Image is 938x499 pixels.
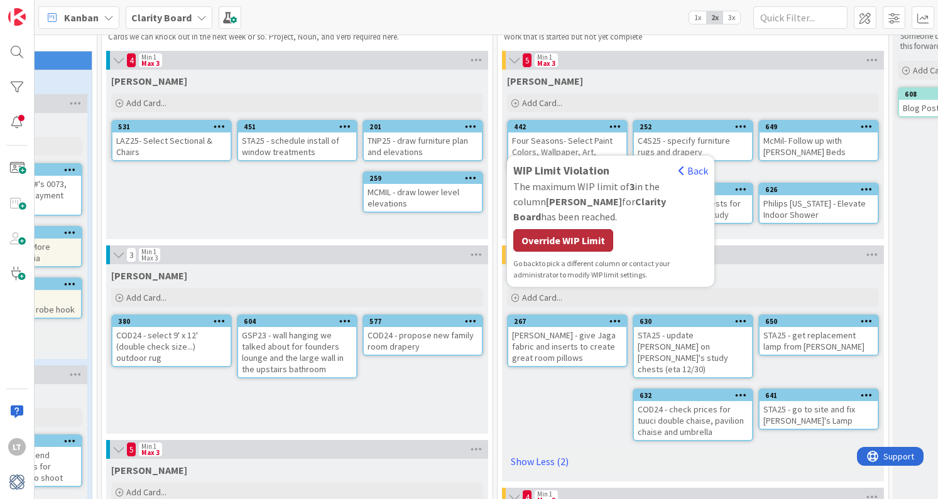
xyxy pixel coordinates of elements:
div: 201 [364,121,482,132]
div: LT [8,438,26,456]
div: 604 [244,317,356,326]
span: Add Card... [522,97,562,109]
div: [PERSON_NAME] - give Jaga fabric and inserts to create great room pillows [508,327,626,366]
div: 577 [364,316,482,327]
p: Cards we can knock out in the next week or so. Project, Noun, and Verb required here. [108,32,486,42]
span: Lisa T. [111,269,187,282]
div: Min 1 [141,443,156,449]
b: [PERSON_NAME] [546,195,622,208]
div: 201 [369,122,482,131]
span: Lisa K. [111,464,187,476]
div: to pick a different column or contact your administrator to modify WIP limit settings. [513,258,708,281]
span: 5 [522,53,532,68]
span: Add Card... [126,486,166,498]
span: Go back [513,259,539,268]
div: 451STA25 - schedule install of window treatments [238,121,356,160]
div: Max 3 [141,449,160,456]
a: Show Less (2) [507,451,879,471]
span: 3x [723,11,740,24]
div: 259MCMIL - draw lower level elevations [364,173,482,212]
div: Philips [US_STATE] - Elevate Indoor Shower [760,195,878,223]
div: 604 [238,316,356,327]
div: 451 [244,122,356,131]
div: 630STA25 - update [PERSON_NAME] on [PERSON_NAME]'s study chests (eta 12/30) [634,316,752,377]
div: McMil- Follow up with [PERSON_NAME] Beds [760,132,878,160]
div: 252 [640,122,752,131]
div: 442 [514,122,626,131]
div: 259 [364,173,482,184]
div: MCMIL - draw lower level elevations [364,184,482,212]
div: Min 1 [141,249,156,255]
div: Max 3 [537,60,555,67]
div: TNP25 - draw furniture plan and elevations [364,132,482,160]
div: 650 [760,316,878,327]
b: Clarity Board [131,11,192,24]
div: 649 [760,121,878,132]
div: 252 [634,121,752,132]
div: Four Seasons- Select Paint Colors, Wallpaper, Art, Lighting [508,132,626,171]
div: 442 [508,121,626,132]
span: Gina [507,75,583,87]
span: Gina [111,75,187,87]
div: Max 3 [141,255,158,261]
div: COD24 - propose new family room drapery [364,327,482,355]
div: 626 [765,185,878,194]
div: 531 [112,121,231,132]
div: 650STA25 - get replacement lamp from [PERSON_NAME] [760,316,878,355]
div: COD24 - check prices for tuuci double chaise, pavilion chaise and umbrella [634,401,752,440]
div: LAZ25- Select Sectional & Chairs [112,132,231,160]
div: 380COD24 - select 9' x 12' (double check size...) outdoor rug [112,316,231,366]
b: 3 [630,180,635,193]
div: 531LAZ25- Select Sectional & Chairs [112,121,231,160]
span: 4 [126,53,136,68]
div: STA25 - schedule install of window treatments [238,132,356,160]
div: 650 [765,317,878,326]
span: Support [26,2,57,17]
img: Visit kanbanzone.com [8,8,26,26]
div: Min 1 [537,54,552,60]
div: 604GSP23 - wall hanging we talked about for founders lounge and the large wall in the upstairs ba... [238,316,356,377]
div: Min 1 [141,54,156,60]
div: STA25 - go to site and fix [PERSON_NAME]'s Lamp [760,401,878,429]
div: 641 [760,390,878,401]
span: Add Card... [126,292,166,303]
div: 577COD24 - propose new family room drapery [364,316,482,355]
div: STA25 - get replacement lamp from [PERSON_NAME] [760,327,878,355]
span: 2x [706,11,723,24]
div: 630 [634,316,752,327]
div: 632COD24 - check prices for tuuci double chaise, pavilion chaise and umbrella [634,390,752,440]
div: 632 [634,390,752,401]
div: 267 [514,317,626,326]
div: 252C4S25 - specify furniture rugs and drapery [634,121,752,160]
div: 267 [508,316,626,327]
div: 577 [369,317,482,326]
div: Back [679,163,708,178]
div: 649 [765,122,878,131]
div: 201TNP25 - draw furniture plan and elevations [364,121,482,160]
span: 1x [689,11,706,24]
div: C4S25 - specify furniture rugs and drapery [634,132,752,160]
p: Work that is started but not yet complete [504,32,882,42]
div: STA25 - update [PERSON_NAME] on [PERSON_NAME]'s study chests (eta 12/30) [634,327,752,377]
div: 649McMil- Follow up with [PERSON_NAME] Beds [760,121,878,160]
img: avatar [8,473,26,491]
div: 267[PERSON_NAME] - give Jaga fabric and inserts to create great room pillows [508,316,626,366]
span: Kanban [64,10,99,25]
span: 3 [126,247,136,262]
div: 632 [640,391,752,400]
div: GSP23 - wall hanging we talked about for founders lounge and the large wall in the upstairs bathroom [238,327,356,377]
div: Min 1 [537,491,552,497]
div: 380 [118,317,231,326]
div: 626Philips [US_STATE] - Elevate Indoor Shower [760,184,878,223]
div: 380 [112,316,231,327]
div: COD24 - select 9' x 12' (double check size...) outdoor rug [112,327,231,366]
span: Add Card... [522,292,562,303]
input: Quick Filter... [753,6,848,29]
span: 5 [126,442,136,457]
div: WIP Limit Violation [513,162,708,179]
div: Max 3 [141,60,160,67]
span: Add Card... [126,97,166,109]
div: The maximum WIP limit of in the column for has been reached. [513,179,708,224]
div: 641 [765,391,878,400]
div: 259 [369,174,482,183]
